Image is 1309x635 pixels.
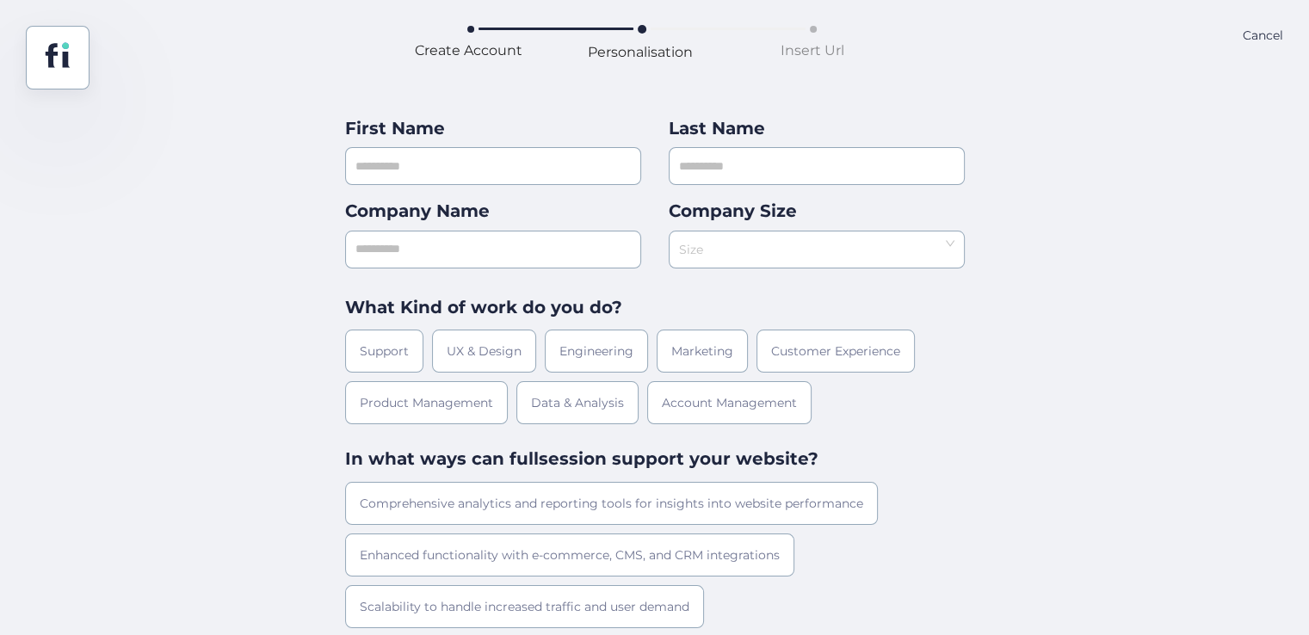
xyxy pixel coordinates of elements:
[345,446,965,472] div: In what ways can fullsession support your website?
[657,330,748,373] div: Marketing
[345,533,794,576] div: Enhanced functionality with e-commerce, CMS, and CRM integrations
[588,41,693,63] div: Personalisation
[647,381,812,424] div: Account Management
[345,585,704,628] div: Scalability to handle increased traffic and user demand
[415,40,522,61] div: Create Account
[345,198,641,225] div: Company Name
[516,381,639,424] div: Data & Analysis
[345,381,508,424] div: Product Management
[345,330,423,373] div: Support
[781,40,844,61] div: Insert Url
[345,482,878,525] div: Comprehensive analytics and reporting tools for insights into website performance
[345,294,965,321] div: What Kind of work do you do?
[432,330,536,373] div: UX & Design
[669,115,965,142] div: Last Name
[345,115,641,142] div: First Name
[756,330,915,373] div: Customer Experience
[669,198,965,225] div: Company Size
[545,330,648,373] div: Engineering
[1243,26,1283,89] div: Cancel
